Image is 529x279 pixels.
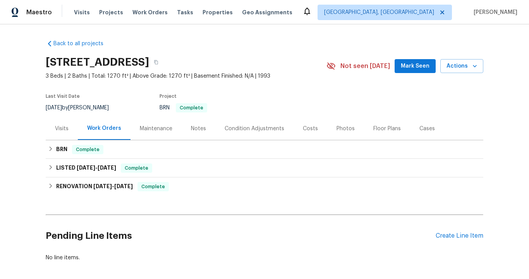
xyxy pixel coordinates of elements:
[46,140,483,159] div: BRN Complete
[203,9,233,16] span: Properties
[303,125,318,133] div: Costs
[98,165,116,170] span: [DATE]
[447,61,477,71] span: Actions
[77,165,116,170] span: -
[242,9,292,16] span: Geo Assignments
[225,125,284,133] div: Condition Adjustments
[73,146,103,153] span: Complete
[46,254,483,262] div: No line items.
[340,62,390,70] span: Not seen [DATE]
[436,232,483,240] div: Create Line Item
[419,125,435,133] div: Cases
[56,182,133,191] h6: RENOVATION
[93,184,133,189] span: -
[160,105,207,111] span: BRN
[324,9,434,16] span: [GEOGRAPHIC_DATA], [GEOGRAPHIC_DATA]
[87,124,121,132] div: Work Orders
[177,10,193,15] span: Tasks
[46,72,326,80] span: 3 Beds | 2 Baths | Total: 1270 ft² | Above Grade: 1270 ft² | Basement Finished: N/A | 1993
[114,184,133,189] span: [DATE]
[177,105,206,110] span: Complete
[46,58,149,66] h2: [STREET_ADDRESS]
[56,163,116,173] h6: LISTED
[99,9,123,16] span: Projects
[93,184,112,189] span: [DATE]
[46,94,80,99] span: Last Visit Date
[74,9,90,16] span: Visits
[160,94,177,99] span: Project
[149,55,163,69] button: Copy Address
[191,125,206,133] div: Notes
[46,159,483,177] div: LISTED [DATE]-[DATE]Complete
[56,145,67,154] h6: BRN
[122,164,151,172] span: Complete
[138,183,168,191] span: Complete
[77,165,95,170] span: [DATE]
[471,9,517,16] span: [PERSON_NAME]
[337,125,355,133] div: Photos
[395,59,436,73] button: Mark Seen
[140,125,172,133] div: Maintenance
[55,125,69,133] div: Visits
[373,125,401,133] div: Floor Plans
[132,9,168,16] span: Work Orders
[26,9,52,16] span: Maestro
[46,103,118,112] div: by [PERSON_NAME]
[46,218,436,254] h2: Pending Line Items
[46,177,483,196] div: RENOVATION [DATE]-[DATE]Complete
[46,40,120,48] a: Back to all projects
[440,59,483,73] button: Actions
[401,61,429,71] span: Mark Seen
[46,105,62,111] span: [DATE]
